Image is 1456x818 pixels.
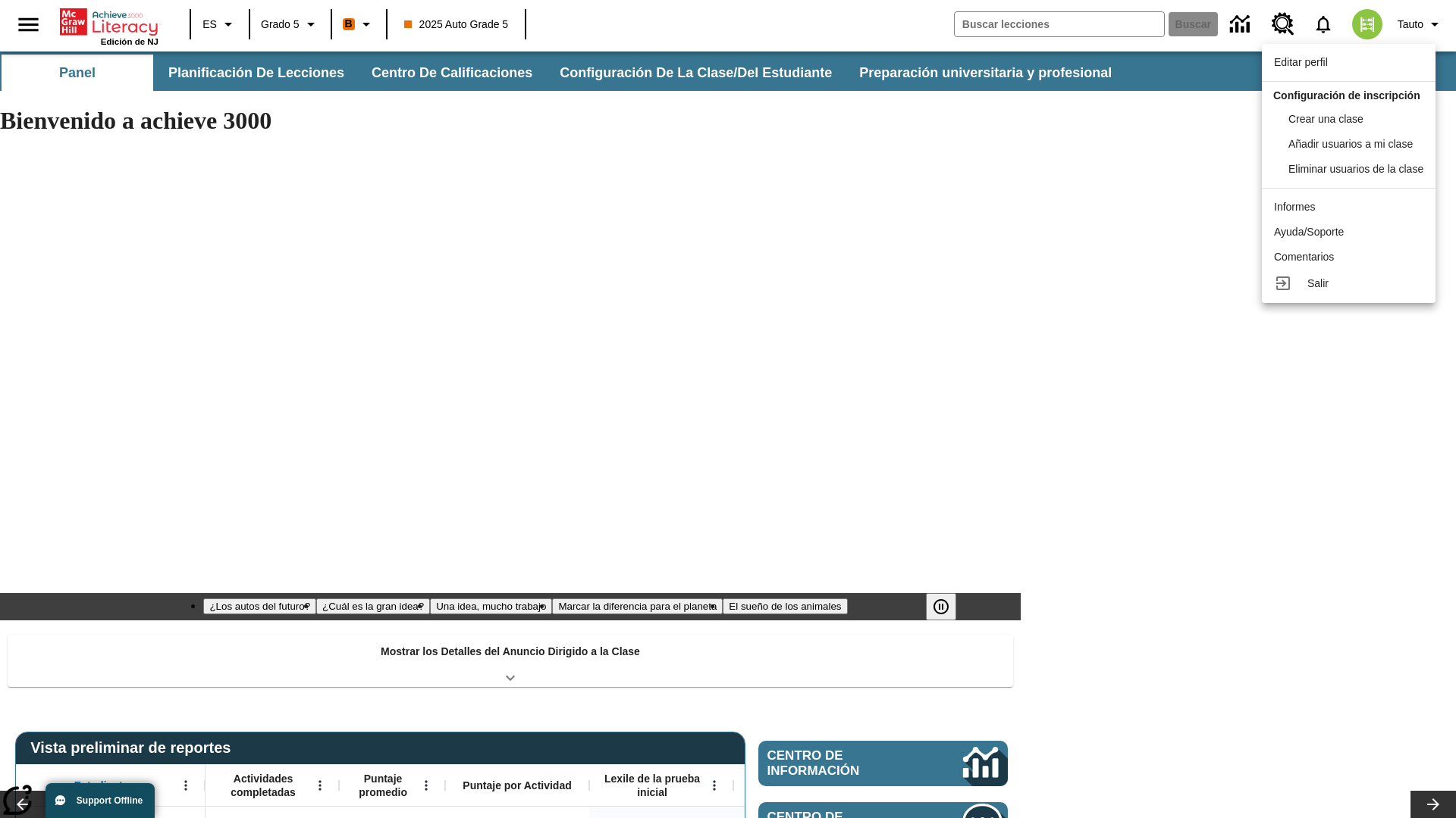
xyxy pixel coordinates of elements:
span: Eliminar usuarios de la clase [1288,163,1423,175]
span: Editar perfil [1274,56,1328,68]
span: Crear una clase [1288,113,1363,125]
span: Comentarios [1274,251,1334,263]
span: Añadir usuarios a mi clase [1288,138,1413,150]
span: Informes [1274,201,1315,213]
span: Salir [1307,277,1329,289]
span: Ayuda/Soporte [1274,226,1344,238]
span: Configuración de inscripción [1273,89,1420,101]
